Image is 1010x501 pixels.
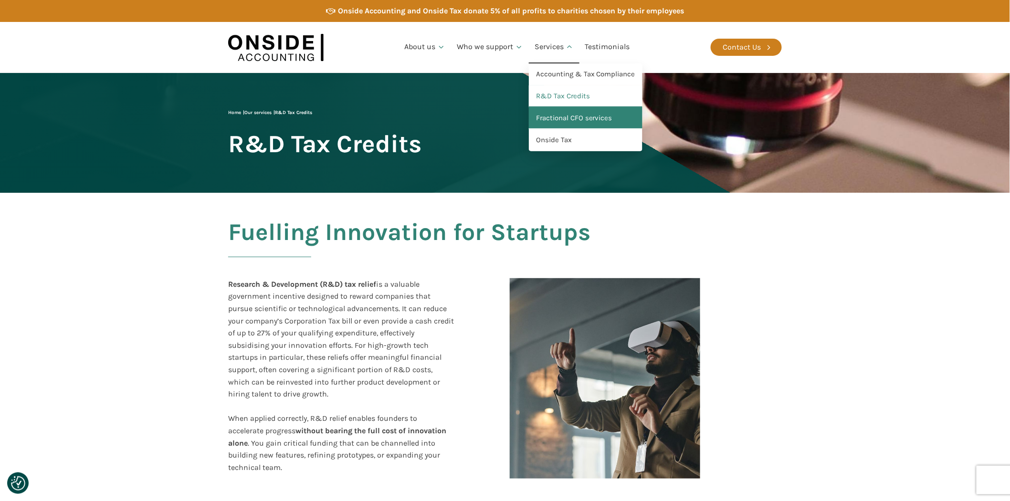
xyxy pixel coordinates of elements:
a: R&D Tax Credits [529,85,642,107]
img: Onside Accounting [228,29,324,66]
div: Contact Us [723,41,761,53]
a: Services [529,31,579,63]
a: Testimonials [579,31,636,63]
a: Accounting & Tax Compliance [529,63,642,85]
span: | | [228,110,312,115]
span: R&D Tax Credits [275,110,312,115]
a: Our services [244,110,272,115]
button: Consent Preferences [11,476,25,491]
span: R&D Tax Credits [228,131,421,157]
div: Onside Accounting and Onside Tax donate 5% of all profits to charities chosen by their employees [338,5,684,17]
h2: Fuelling Innovation for Startups [228,219,782,269]
a: Contact Us [711,39,782,56]
a: About us [399,31,451,63]
a: Who we support [451,31,529,63]
img: Revisit consent button [11,476,25,491]
b: tax relief [345,280,376,289]
div: is a valuable government incentive designed to reward companies that pursue scientific or technol... [228,278,454,486]
a: Onside Tax [529,129,642,151]
a: Fractional CFO services [529,107,642,129]
b: Research & Development (R&D) [228,280,343,289]
a: Home [228,110,241,115]
b: without bearing the full cost of innovation alone [228,426,446,448]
